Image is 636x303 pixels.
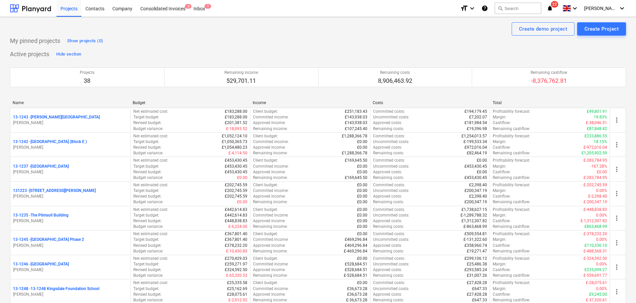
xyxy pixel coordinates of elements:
[13,114,128,126] div: 13-1243 -[PERSON_NAME][GEOGRAPHIC_DATA][PERSON_NAME]
[613,165,621,173] span: more_vert
[468,4,476,12] i: keyboard_arrow_down
[596,213,607,218] p: 0.00%
[225,237,247,242] p: £367,801.40
[464,145,487,150] p: £972,016.04
[133,248,163,254] p: Budget variance :
[253,158,278,163] p: Client budget :
[463,224,487,229] p: £-863,468.99
[253,194,286,199] p: Approved income :
[253,243,286,248] p: Approved income :
[467,273,487,278] p: £31,007.26
[253,280,278,286] p: Client budget :
[373,100,487,105] div: Costs
[493,248,530,254] p: Remaining cashflow :
[596,261,607,267] p: 0.00%
[493,182,530,188] p: Profitability forecast :
[373,231,405,237] p: Committed costs :
[225,169,247,175] p: £453,430.45
[493,164,506,169] p: Margin :
[237,175,247,181] p: £0.00
[493,218,511,224] p: Cashflow :
[373,120,402,126] p: Approved costs :
[464,267,487,273] p: £293,585.24
[373,267,402,273] p: Approved costs :
[373,237,409,242] p: Uncommitted costs :
[464,109,487,114] p: £194,179.45
[13,164,69,169] p: 13-1237 - [GEOGRAPHIC_DATA]
[461,133,487,139] p: £1,254,013.57
[583,207,607,213] p: £-448,838.83
[469,182,487,188] p: £2,398.40
[464,199,487,205] p: £200,347.19
[357,207,367,213] p: £0.00
[597,169,607,175] p: £0.00
[498,6,503,11] span: search
[464,188,487,194] p: £200,347.19
[596,188,607,194] p: 0.00%
[344,248,367,254] p: £-469,296.84
[253,114,289,120] p: Committed income :
[225,218,247,224] p: £448,838.83
[493,199,530,205] p: Remaining cashflow :
[594,139,607,145] p: 18.15%
[55,49,83,60] button: Hide section
[226,273,247,278] p: £-65,320.53
[493,126,530,132] p: Remaining cashflow :
[224,77,258,85] p: 529,701.11
[464,120,487,126] p: £181,984.54
[373,164,409,169] p: Uncommitted costs :
[13,292,128,297] p: [PERSON_NAME]
[225,231,247,237] p: £367,801.40
[133,100,247,105] div: Budget
[493,169,511,175] p: Cashflow :
[357,164,367,169] p: £0.00
[253,120,286,126] p: Approved income :
[253,169,286,175] p: Approved income :
[226,126,247,132] p: £-18,093.52
[253,237,289,242] p: Committed income :
[67,37,103,45] div: Show projects (0)
[373,114,409,120] p: Uncommitted costs :
[13,114,100,120] p: 13-1243 - [PERSON_NAME][GEOGRAPHIC_DATA]
[461,218,487,224] p: £1,312,307.82
[133,139,159,145] p: Target budget :
[357,213,367,218] p: £0.00
[477,169,487,175] p: £0.00
[133,243,162,248] p: Revised budget :
[373,145,402,150] p: Approved costs :
[373,207,405,213] p: Committed costs :
[613,116,621,124] span: more_vert
[10,37,60,45] p: My pinned projects
[596,237,607,242] p: 0.00%
[227,280,247,286] p: £25,335.58
[493,207,530,213] p: Profitability forecast :
[225,164,247,169] p: £453,430.45
[133,169,162,175] p: Revised budget :
[590,164,607,169] p: -167.28%
[587,109,607,114] p: £49,801.91
[133,109,168,114] p: Net estimated cost :
[225,256,247,261] p: £270,429.03
[584,224,607,229] p: £863,468.99
[373,139,409,145] p: Uncommitted costs :
[463,237,487,242] p: £-131,322.60
[133,158,168,163] p: Net estimated cost :
[13,100,127,105] div: Name
[469,194,487,199] p: £2,398.40
[133,261,159,267] p: Target budget :
[583,248,607,254] p: £-488,568.31
[357,224,367,229] p: £0.00
[342,150,367,156] p: £1,288,366.78
[345,109,367,114] p: £251,183.43
[226,248,247,254] p: £-10,430.80
[373,109,405,114] p: Committed costs :
[253,273,288,278] p: Remaining income :
[225,114,247,120] p: £183,288.00
[225,213,247,218] p: £442,614.83
[253,188,289,194] p: Committed income :
[531,70,567,76] p: Remaining cashflow
[253,126,288,132] p: Remaining income :
[373,158,405,163] p: Committed costs :
[253,231,278,237] p: Client budget :
[225,194,247,199] p: £202,745.59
